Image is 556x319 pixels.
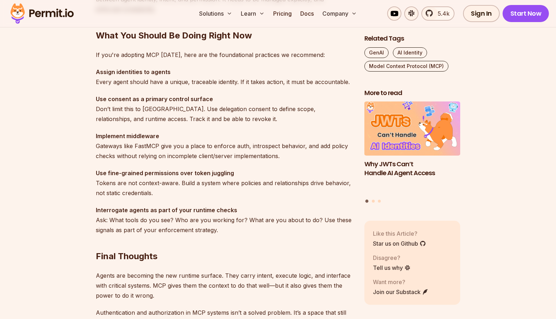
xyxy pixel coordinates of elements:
a: Start Now [503,5,549,22]
a: Docs [297,6,317,21]
img: Why JWTs Can’t Handle AI Agent Access [364,102,461,156]
p: Don’t limit this to [GEOGRAPHIC_DATA]. Use delegation consent to define scope, relationships, and... [96,94,353,124]
button: Company [319,6,360,21]
p: Gateways like FastMCP give you a place to enforce auth, introspect behavior, and add policy check... [96,131,353,161]
strong: Interrogate agents as part of your runtime checks [96,206,237,214]
p: Tokens are not context-aware. Build a system where policies and relationships drive behavior, not... [96,168,353,198]
strong: Use consent as a primary control surface [96,95,213,103]
p: Agents are becoming the new runtime surface. They carry intent, execute logic, and interface with... [96,271,353,300]
a: AI Identity [393,47,427,58]
a: Tell us why [373,263,411,272]
span: 5.4k [433,9,450,18]
button: Learn [238,6,267,21]
a: Star us on Github [373,239,426,248]
p: Want more? [373,278,428,286]
p: Ask: What tools do you see? Who are you working for? What are you about to do? Use these signals ... [96,205,353,235]
strong: Implement middleware [96,132,159,140]
strong: Assign identities to agents [96,68,171,75]
a: Model Context Protocol (MCP) [364,61,448,72]
p: If you're adopting MCP [DATE], here are the foundational practices we recommend: [96,50,353,60]
p: Disagree? [373,253,411,262]
button: Go to slide 3 [378,200,381,203]
a: 5.4k [421,6,454,21]
li: 1 of 3 [364,102,461,195]
button: Go to slide 1 [365,200,369,203]
a: Pricing [270,6,295,21]
button: Solutions [196,6,235,21]
p: Every agent should have a unique, traceable identity. If it takes action, it must be accountable. [96,67,353,87]
img: Permit logo [7,1,77,26]
h3: Why JWTs Can’t Handle AI Agent Access [364,160,461,178]
strong: Use fine-grained permissions over token juggling [96,169,234,177]
a: Join our Substack [373,288,428,296]
h2: Final Thoughts [96,222,353,262]
div: Posts [364,102,461,204]
a: GenAI [364,47,389,58]
a: Sign In [463,5,500,22]
h2: Related Tags [364,34,461,43]
h2: More to read [364,89,461,98]
button: Go to slide 2 [372,200,375,203]
a: Why JWTs Can’t Handle AI Agent AccessWhy JWTs Can’t Handle AI Agent Access [364,102,461,195]
p: Like this Article? [373,229,426,238]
